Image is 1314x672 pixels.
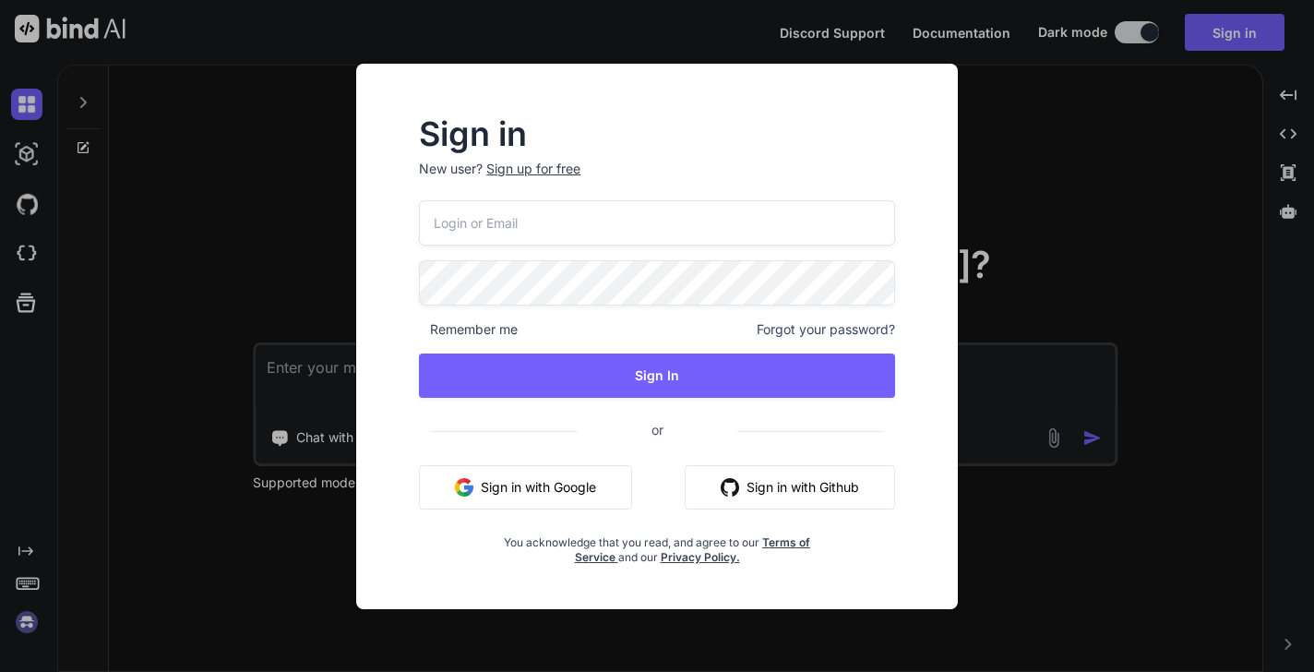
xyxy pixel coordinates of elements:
button: Sign In [419,354,895,398]
span: Remember me [419,320,518,339]
img: google [455,478,473,497]
img: github [721,478,739,497]
button: Sign in with Google [419,465,632,510]
div: You acknowledge that you read, and agree to our and our [498,524,816,565]
a: Terms of Service [575,535,811,564]
a: Privacy Policy. [661,550,740,564]
button: Sign in with Github [685,465,895,510]
div: Sign up for free [486,160,580,178]
input: Login or Email [419,200,895,246]
h2: Sign in [419,119,895,149]
p: New user? [419,160,895,200]
span: Forgot your password? [757,320,895,339]
span: or [578,407,737,452]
